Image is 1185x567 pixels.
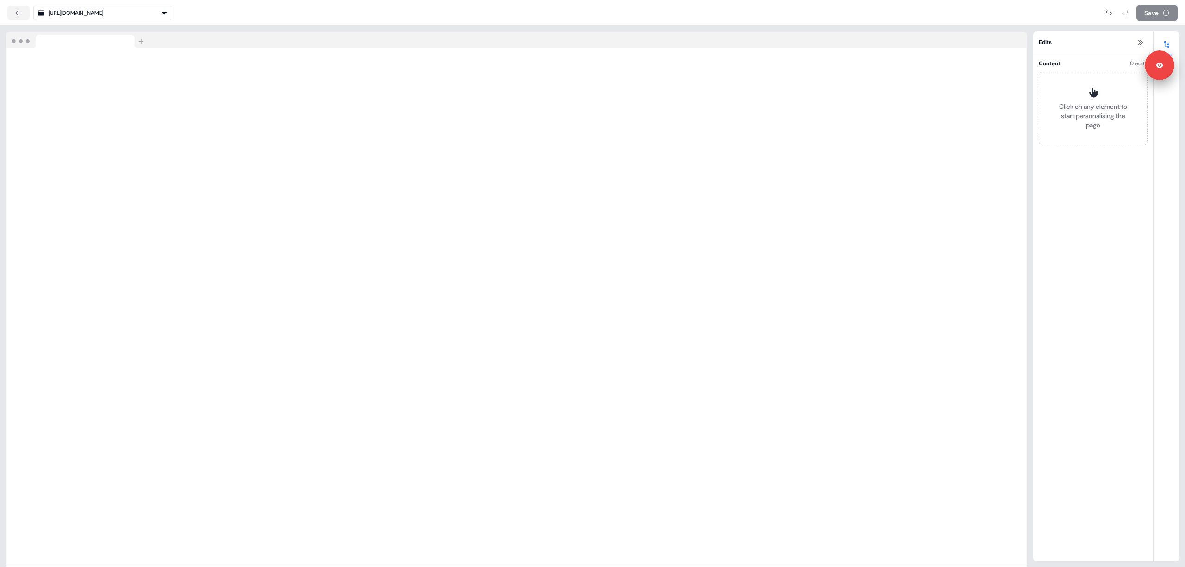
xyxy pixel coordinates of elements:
div: [URL][DOMAIN_NAME] [49,8,157,18]
img: Browser topbar [6,32,148,49]
button: Edits [1154,37,1179,57]
div: Click on any element to start personalising the page [1054,102,1132,130]
span: Edits [1039,38,1052,47]
div: 0 edits [1130,59,1148,68]
div: Content [1039,59,1060,68]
